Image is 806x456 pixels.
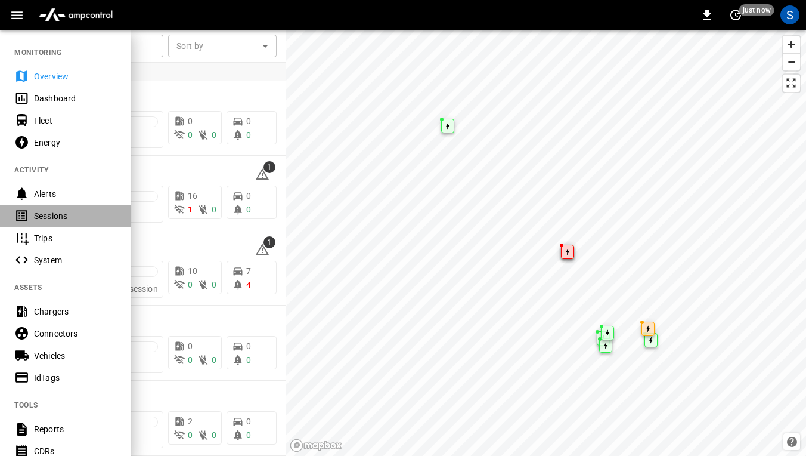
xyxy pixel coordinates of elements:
div: Connectors [34,328,117,340]
span: just now [739,4,774,16]
div: Sessions [34,210,117,222]
div: Overview [34,70,117,82]
div: Energy [34,137,117,149]
button: set refresh interval [726,5,745,24]
div: Fleet [34,115,117,127]
div: Trips [34,232,117,244]
div: Reports [34,423,117,435]
div: Chargers [34,306,117,318]
img: ampcontrol.io logo [34,4,117,26]
div: IdTags [34,372,117,384]
div: Vehicles [34,350,117,362]
div: profile-icon [780,5,799,24]
div: Alerts [34,188,117,200]
div: Dashboard [34,93,117,104]
div: System [34,254,117,266]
